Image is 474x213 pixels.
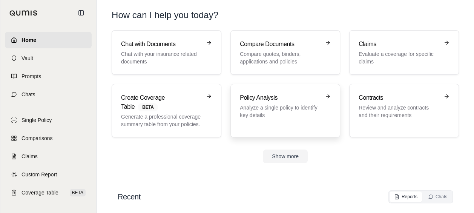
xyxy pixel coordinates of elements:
[21,91,35,98] span: Chats
[121,40,201,49] h3: Chat with Documents
[5,166,92,183] a: Custom Report
[121,113,201,128] p: Generate a professional coverage summary table from your policies.
[70,189,86,196] span: BETA
[112,84,221,137] a: Create Coverage TableBETAGenerate a professional coverage summary table from your policies.
[112,30,221,75] a: Chat with DocumentsChat with your insurance related documents
[21,54,33,62] span: Vault
[428,194,447,200] div: Chats
[5,68,92,85] a: Prompts
[230,30,340,75] a: Compare DocumentsCompare quotes, binders, applications and policies
[359,50,439,65] p: Evaluate a coverage for specific claims
[75,7,87,19] button: Collapse sidebar
[359,40,439,49] h3: Claims
[21,116,52,124] span: Single Policy
[112,9,459,21] h1: How can I help you today?
[21,73,41,80] span: Prompts
[240,104,320,119] p: Analyze a single policy to identify key details
[21,153,38,160] span: Claims
[21,134,52,142] span: Comparisons
[5,130,92,147] a: Comparisons
[121,93,201,111] h3: Create Coverage Table
[359,93,439,102] h3: Contracts
[240,93,320,102] h3: Policy Analysis
[9,10,38,16] img: Qumis Logo
[230,84,340,137] a: Policy AnalysisAnalyze a single policy to identify key details
[118,191,140,202] h2: Recent
[394,194,417,200] div: Reports
[21,36,36,44] span: Home
[5,148,92,165] a: Claims
[240,40,320,49] h3: Compare Documents
[423,191,452,202] button: Chats
[5,86,92,103] a: Chats
[240,50,320,65] p: Compare quotes, binders, applications and policies
[263,150,308,163] button: Show more
[349,30,459,75] a: ClaimsEvaluate a coverage for specific claims
[5,50,92,66] a: Vault
[121,50,201,65] p: Chat with your insurance related documents
[359,104,439,119] p: Review and analyze contracts and their requirements
[390,191,422,202] button: Reports
[21,189,58,196] span: Coverage Table
[138,103,158,111] span: BETA
[21,171,57,178] span: Custom Report
[5,112,92,128] a: Single Policy
[5,32,92,48] a: Home
[5,184,92,201] a: Coverage TableBETA
[349,84,459,137] a: ContractsReview and analyze contracts and their requirements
